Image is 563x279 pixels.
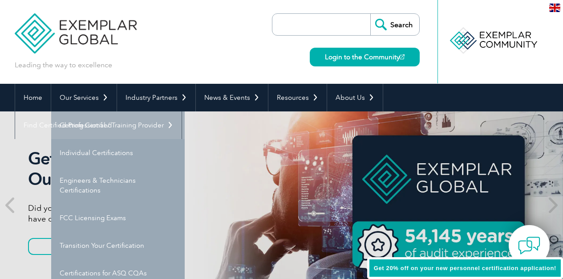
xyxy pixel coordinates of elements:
[28,148,362,189] h2: Getting to Know Our Customers
[15,84,51,111] a: Home
[518,234,540,257] img: contact-chat.png
[28,238,121,255] a: Learn More
[51,232,185,259] a: Transition Your Certification
[15,111,182,139] a: Find Certified Professional / Training Provider
[15,60,112,70] p: Leading the way to excellence
[400,54,405,59] img: open_square.png
[117,84,195,111] a: Industry Partners
[51,84,117,111] a: Our Services
[51,139,185,167] a: Individual Certifications
[268,84,327,111] a: Resources
[374,265,556,271] span: Get 20% off on your new personnel certification application!
[310,48,420,66] a: Login to the Community
[196,84,268,111] a: News & Events
[51,167,185,204] a: Engineers & Technicians Certifications
[51,204,185,232] a: FCC Licensing Exams
[327,84,383,111] a: About Us
[28,203,362,224] p: Did you know that our certified auditors have over 54,145 years of experience?
[370,14,419,35] input: Search
[549,4,560,12] img: en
